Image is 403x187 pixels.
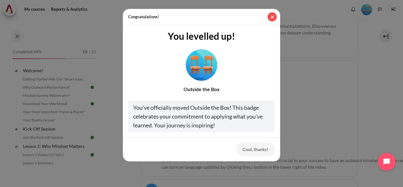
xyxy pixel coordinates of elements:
[128,101,275,132] div: You've officially moved Outside the Box! This badge celebrates your commitment to applying what y...
[186,47,217,81] div: Level #4
[128,30,275,42] h3: You levelled up!
[128,85,275,93] div: Outside the Box
[186,49,217,80] img: Level #4
[128,14,159,20] h5: Congratulations!
[236,143,275,156] button: Cool, thanks!
[268,12,277,21] button: Close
